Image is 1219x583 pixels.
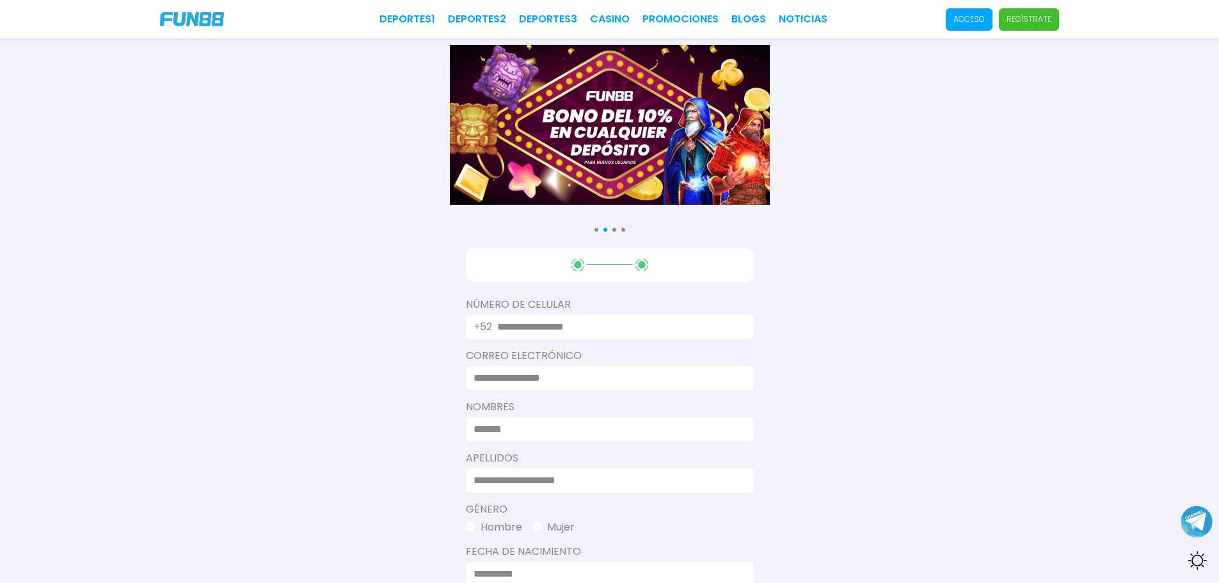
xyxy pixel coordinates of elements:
a: Promociones [642,12,719,27]
label: Correo electrónico [466,348,754,363]
div: Switch theme [1181,545,1213,577]
a: Deportes2 [448,12,506,27]
img: Company Logo [160,12,224,26]
label: Fecha de Nacimiento [466,544,754,559]
label: Apellidos [466,451,754,466]
a: Deportes3 [519,12,577,27]
a: CASINO [590,12,630,27]
p: +52 [474,319,492,335]
a: BLOGS [731,12,766,27]
a: Deportes1 [379,12,435,27]
button: Mujer [532,520,575,535]
label: Nombres [466,399,754,415]
p: Regístrate [1007,13,1051,25]
img: Banner [450,45,770,205]
button: Join telegram channel [1181,505,1213,538]
button: Hombre [466,520,522,535]
a: NOTICIAS [779,12,827,27]
p: Acceso [953,13,985,25]
label: Número De Celular [466,297,754,312]
label: Género [466,502,754,517]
